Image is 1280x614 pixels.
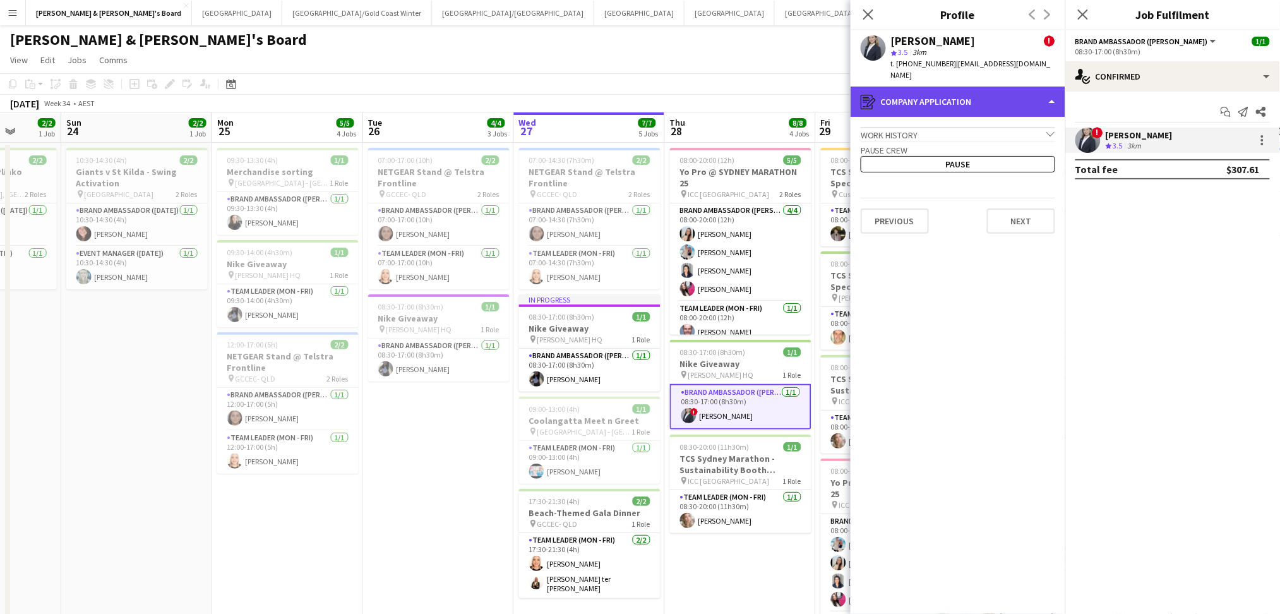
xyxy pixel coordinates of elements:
[861,127,1055,141] div: Work history
[891,35,976,47] div: [PERSON_NAME]
[891,59,957,68] span: t. [PHONE_NUMBER]
[1227,163,1260,176] div: $307.61
[685,1,775,25] button: [GEOGRAPHIC_DATA]
[891,59,1051,80] span: | [EMAIL_ADDRESS][DOMAIN_NAME]
[1125,141,1144,152] div: 3km
[1113,141,1123,150] span: 3.5
[1065,61,1280,92] div: Confirmed
[594,1,685,25] button: [GEOGRAPHIC_DATA]
[1106,129,1173,141] div: [PERSON_NAME]
[851,6,1065,23] h3: Profile
[987,208,1055,234] button: Next
[1075,163,1118,176] div: Total fee
[282,1,432,25] button: [GEOGRAPHIC_DATA]/Gold Coast Winter
[1044,35,1055,47] span: !
[26,1,192,25] button: [PERSON_NAME] & [PERSON_NAME]'s Board
[851,87,1065,117] div: Company application
[1075,47,1270,56] div: 08:30-17:00 (8h30m)
[899,47,908,57] span: 3.5
[192,1,282,25] button: [GEOGRAPHIC_DATA]
[861,208,929,234] button: Previous
[1252,37,1270,46] span: 1/1
[861,156,1055,172] button: Pause
[432,1,594,25] button: [GEOGRAPHIC_DATA]/[GEOGRAPHIC_DATA]
[1075,37,1208,46] span: Brand Ambassador (Mon - Fri)
[1065,6,1280,23] h3: Job Fulfilment
[911,47,930,57] span: 3km
[775,1,865,25] button: [GEOGRAPHIC_DATA]
[1092,127,1103,138] span: !
[1075,37,1218,46] button: Brand Ambassador ([PERSON_NAME])
[861,145,1055,156] h3: Pause crew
